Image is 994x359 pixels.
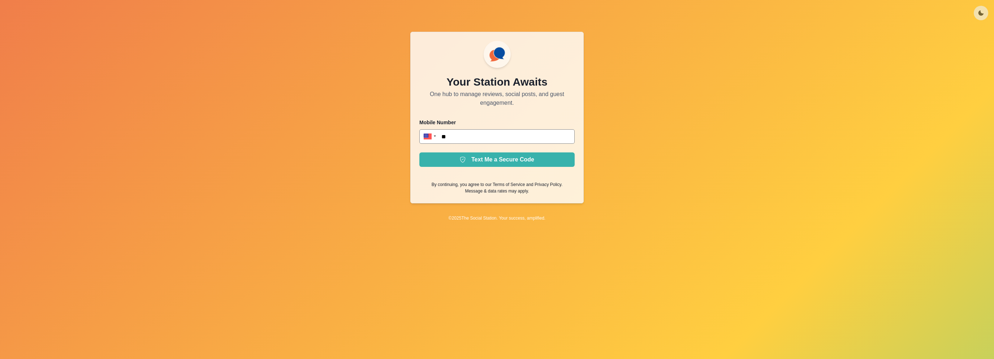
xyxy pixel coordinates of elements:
[974,6,988,20] button: Toggle Mode
[446,74,547,90] p: Your Station Awaits
[419,90,575,107] p: One hub to manage reviews, social posts, and guest engagement.
[487,44,508,65] img: ssLogoSVG.f144a2481ffb055bcdd00c89108cbcb7.svg
[419,129,438,144] div: United States: + 1
[465,188,529,194] p: Message & data rates may apply.
[419,119,575,126] p: Mobile Number
[432,181,562,188] p: By continuing, you agree to our and .
[535,182,561,187] a: Privacy Policy
[493,182,525,187] a: Terms of Service
[419,152,575,167] button: Text Me a Secure Code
